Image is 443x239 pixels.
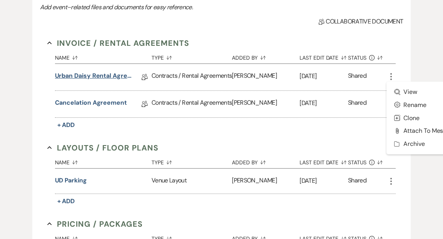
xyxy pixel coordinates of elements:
[152,49,232,64] button: Type
[348,176,366,186] div: Shared
[232,154,300,168] button: Added By
[55,49,152,64] button: Name
[47,218,143,230] button: Pricing / Packages
[55,196,77,207] button: + Add
[300,176,348,186] p: [DATE]
[348,55,366,60] span: Status
[300,49,348,64] button: Last Edit Date
[152,64,232,90] div: Contracts / Rental Agreements
[348,49,387,64] button: Status
[300,71,348,81] p: [DATE]
[232,64,300,90] div: [PERSON_NAME]
[232,91,300,117] div: [PERSON_NAME]
[47,37,189,49] button: Invoice / Rental Agreements
[348,154,387,168] button: Status
[55,98,127,110] a: Cancelation Agreement
[152,154,232,168] button: Type
[55,120,77,130] button: + Add
[152,91,232,117] div: Contracts / Rental Agreements
[348,98,366,110] div: Shared
[348,71,366,83] div: Shared
[55,71,132,83] a: Urban Daisy Rental Agreement 2025
[232,49,300,64] button: Added By
[318,17,403,26] span: Collaborative document
[348,160,366,165] span: Status
[152,169,232,194] div: Venue Layout
[57,121,75,129] span: + Add
[300,154,348,168] button: Last Edit Date
[55,154,152,168] button: Name
[232,169,300,194] div: [PERSON_NAME]
[57,197,75,205] span: + Add
[300,98,348,108] p: [DATE]
[40,2,309,12] p: Add event–related files and documents for easy reference.
[47,142,158,154] button: Layouts / Floor Plans
[55,176,87,185] button: UD Parking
